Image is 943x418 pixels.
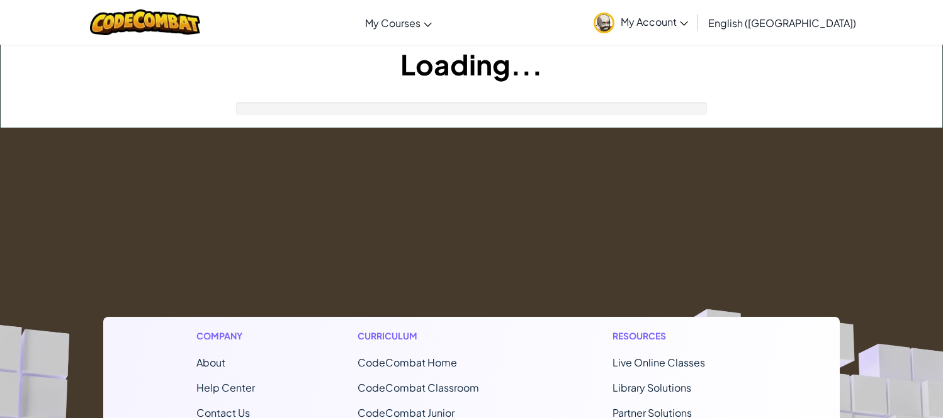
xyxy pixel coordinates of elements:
[1,45,942,84] h1: Loading...
[613,329,747,343] h1: Resources
[365,16,421,30] span: My Courses
[613,356,705,369] a: Live Online Classes
[359,6,438,40] a: My Courses
[708,16,856,30] span: English ([GEOGRAPHIC_DATA])
[358,381,479,394] a: CodeCombat Classroom
[594,13,614,33] img: avatar
[196,356,225,369] a: About
[196,381,255,394] a: Help Center
[621,15,688,28] span: My Account
[90,9,200,35] img: CodeCombat logo
[358,329,510,343] h1: Curriculum
[196,329,255,343] h1: Company
[587,3,694,42] a: My Account
[613,381,691,394] a: Library Solutions
[702,6,862,40] a: English ([GEOGRAPHIC_DATA])
[358,356,457,369] span: CodeCombat Home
